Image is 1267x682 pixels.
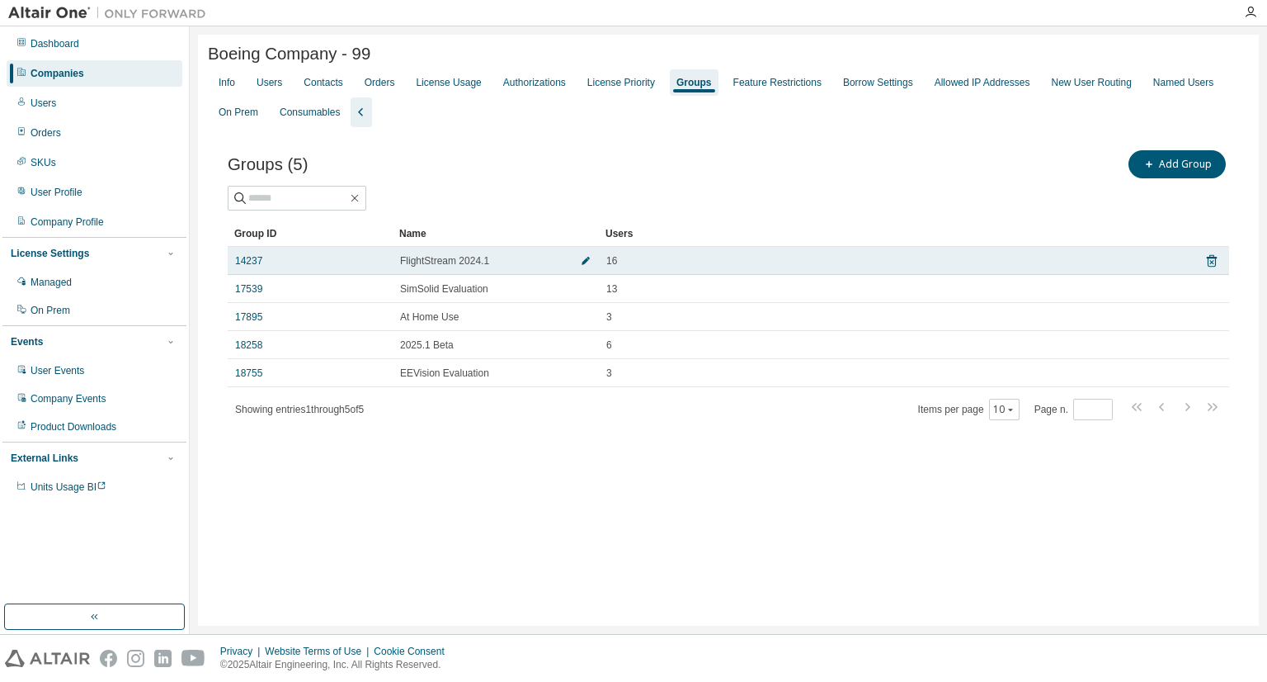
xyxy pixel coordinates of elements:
[11,335,43,348] div: Events
[265,645,374,658] div: Website Terms of Use
[606,339,612,352] span: 6
[219,76,235,89] div: Info
[400,282,488,296] span: SimSolid Evaluation
[374,645,454,658] div: Cookie Consent
[365,76,395,89] div: Orders
[400,367,489,380] span: EEVision Evaluation
[400,339,454,352] span: 2025.1 Beta
[918,399,1020,420] span: Items per page
[606,310,612,324] span: 3
[31,37,79,50] div: Dashboard
[400,254,489,268] span: FlightStream 2024.1
[587,76,655,89] div: License Priority
[235,254,262,268] a: 14237
[31,126,61,140] div: Orders
[208,45,370,64] span: Boeing Company - 99
[31,215,104,229] div: Company Profile
[31,481,106,493] span: Units Usage BI
[100,650,117,667] img: facebook.svg
[235,339,262,352] a: 18258
[235,367,262,380] a: 18755
[234,220,386,247] div: Group ID
[993,403,1015,416] button: 10
[606,254,617,268] span: 16
[400,310,459,324] span: At Home Use
[219,106,258,119] div: On Prem
[733,76,822,89] div: Feature Restrictions
[935,76,1030,89] div: Allowed IP Addresses
[605,220,1183,247] div: Users
[31,67,84,80] div: Companies
[1051,76,1131,89] div: New User Routing
[11,247,89,260] div: License Settings
[31,392,106,405] div: Company Events
[31,97,56,110] div: Users
[676,76,712,89] div: Groups
[220,658,455,672] p: © 2025 Altair Engineering, Inc. All Rights Reserved.
[181,650,205,667] img: youtube.svg
[127,650,144,667] img: instagram.svg
[31,420,116,433] div: Product Downloads
[843,76,913,89] div: Borrow Settings
[31,186,82,199] div: User Profile
[1128,150,1226,178] button: Add Group
[280,106,340,119] div: Consumables
[11,452,78,465] div: External Links
[8,5,214,21] img: Altair One
[31,276,72,289] div: Managed
[304,76,342,89] div: Contacts
[1034,399,1113,420] span: Page n.
[257,76,282,89] div: Users
[503,76,566,89] div: Authorizations
[235,310,262,324] a: 17895
[235,282,262,296] a: 17539
[31,304,70,317] div: On Prem
[399,220,592,247] div: Name
[606,282,617,296] span: 13
[5,650,90,667] img: altair_logo.svg
[1153,76,1213,89] div: Named Users
[31,156,56,169] div: SKUs
[220,645,265,658] div: Privacy
[228,155,308,174] span: Groups (5)
[606,367,612,380] span: 3
[235,404,364,415] span: Showing entries 1 through 5 of 5
[416,76,481,89] div: License Usage
[154,650,172,667] img: linkedin.svg
[31,364,84,377] div: User Events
